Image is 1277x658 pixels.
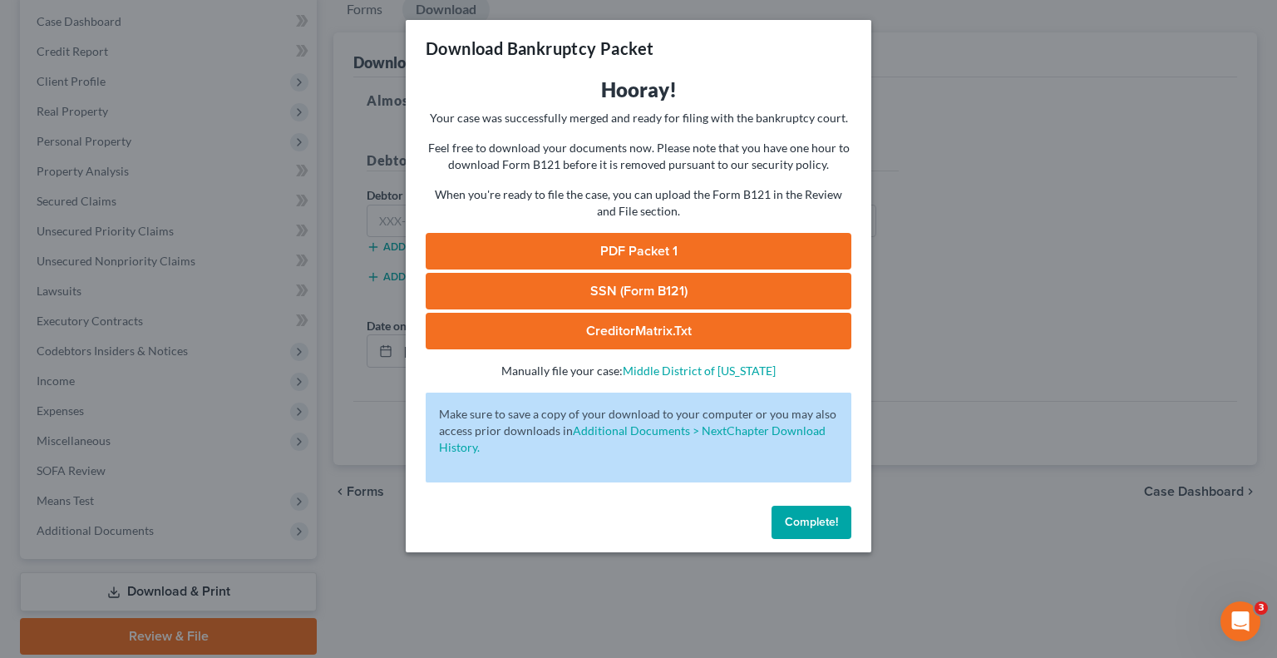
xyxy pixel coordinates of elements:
a: SSN (Form B121) [426,273,851,309]
span: 3 [1255,601,1268,615]
a: Middle District of [US_STATE] [623,364,776,378]
a: CreditorMatrix.txt [426,313,851,349]
a: PDF Packet 1 [426,233,851,270]
span: Complete! [785,515,838,529]
p: Your case was successfully merged and ready for filing with the bankruptcy court. [426,110,851,126]
h3: Download Bankruptcy Packet [426,37,653,60]
button: Complete! [772,506,851,539]
p: Make sure to save a copy of your download to your computer or you may also access prior downloads in [439,406,838,456]
p: Manually file your case: [426,363,851,379]
p: When you're ready to file the case, you can upload the Form B121 in the Review and File section. [426,186,851,220]
iframe: Intercom live chat [1220,601,1260,641]
a: Additional Documents > NextChapter Download History. [439,423,826,454]
p: Feel free to download your documents now. Please note that you have one hour to download Form B12... [426,140,851,173]
h3: Hooray! [426,77,851,103]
